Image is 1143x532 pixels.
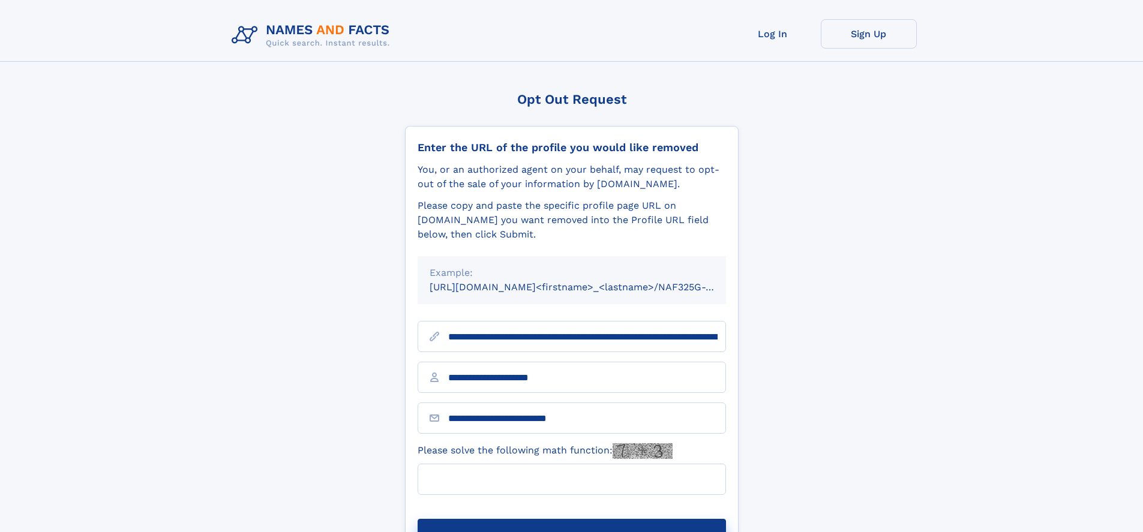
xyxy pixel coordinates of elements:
div: You, or an authorized agent on your behalf, may request to opt-out of the sale of your informatio... [418,163,726,191]
a: Sign Up [821,19,917,49]
div: Please copy and paste the specific profile page URL on [DOMAIN_NAME] you want removed into the Pr... [418,199,726,242]
div: Enter the URL of the profile you would like removed [418,141,726,154]
div: Opt Out Request [405,92,739,107]
div: Example: [430,266,714,280]
img: Logo Names and Facts [227,19,400,52]
label: Please solve the following math function: [418,443,673,459]
small: [URL][DOMAIN_NAME]<firstname>_<lastname>/NAF325G-xxxxxxxx [430,281,749,293]
a: Log In [725,19,821,49]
